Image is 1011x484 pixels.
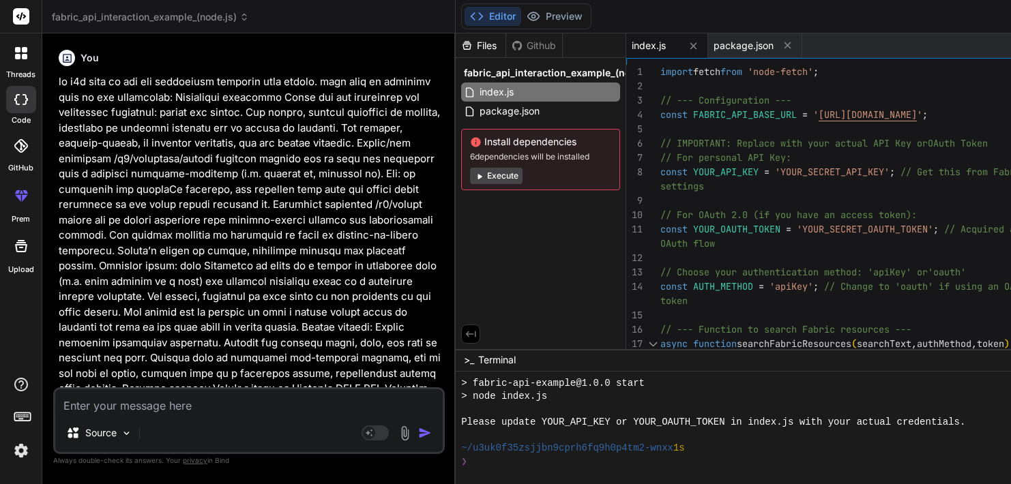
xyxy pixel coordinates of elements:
span: // For OAuth 2.0 (if you have an access token): [660,209,917,221]
span: ; [813,65,819,78]
div: Github [506,39,562,52]
div: 9 [626,194,643,208]
span: ; [890,166,895,178]
span: // IMPORTANT: Replace with your actual API Key or [660,137,928,149]
span: = [802,108,808,121]
span: ; [922,108,928,121]
span: > node index.js [461,390,547,403]
div: 5 [626,122,643,136]
div: 16 [626,322,643,337]
label: GitHub [8,162,33,174]
span: fabric_api_interaction_example_(node.js) [52,10,249,24]
span: >_ [464,353,474,367]
div: 17 [626,337,643,351]
span: 'node-fetch' [748,65,813,78]
span: ) [1004,337,1010,350]
span: privacy [183,456,207,464]
span: 6 dependencies will be installed [470,151,611,162]
span: ( [851,337,857,350]
span: function [693,337,737,350]
span: const [660,223,688,235]
span: const [660,166,688,178]
span: import [660,65,693,78]
span: ; [933,223,939,235]
span: // --- Function to search Fabric resources --- [660,323,911,335]
div: 4 [626,108,643,122]
label: code [12,115,31,126]
h6: You [80,51,99,65]
div: 8 [626,165,643,179]
img: Pick Models [121,427,132,439]
div: 15 [626,308,643,322]
div: Click to collapse the range. [644,337,662,351]
div: Files [456,39,506,52]
span: // Choose your authentication method: 'apiKey' or [660,266,928,278]
span: ~/u3uk0f35zsjjbn9cprh6fq9h0p4tm2-wnxx [461,442,673,455]
span: 'oauth' [928,266,966,278]
span: fabric_api_interaction_example_(node.js) [464,66,657,80]
span: = [764,166,770,178]
div: 14 [626,279,643,294]
span: YOUR_API_KEY [693,166,759,178]
button: Execute [470,168,523,184]
span: = [759,280,764,292]
div: 12 [626,251,643,265]
span: YOUR_OAUTH_TOKEN [693,223,780,235]
span: > fabric-api-example@1.0.0 start [461,377,645,390]
span: searchText [857,337,911,350]
span: token [660,294,688,307]
span: ❯ [461,455,468,468]
button: Editor [465,7,521,26]
label: prem [12,213,30,225]
span: searchFabricResources [737,337,851,350]
span: const [660,280,688,292]
span: // For personal API Key: [660,151,791,164]
span: 'apiKey' [770,280,813,292]
button: Preview [521,7,588,26]
span: from [720,65,742,78]
label: Upload [8,264,34,275]
span: = [786,223,791,235]
span: token [977,337,1004,350]
label: threads [6,69,35,80]
span: ; [813,280,819,292]
span: , [971,337,977,350]
span: async [660,337,688,350]
span: package.json [714,39,774,52]
span: OAuth Token [928,137,988,149]
span: 'YOUR_SECRET_OAUTH_TOKEN' [797,223,933,235]
p: Always double-check its answers. Your in Bind [53,454,445,467]
span: [URL][DOMAIN_NAME] [819,108,917,121]
span: Terminal [478,353,516,367]
span: ' [917,108,922,121]
span: Install dependencies [470,135,611,149]
div: 1 [626,65,643,79]
img: icon [418,426,432,440]
span: ' [813,108,819,121]
span: index.js [632,39,666,52]
span: OAuth flow [660,237,715,249]
span: 1s [673,442,685,455]
span: FABRIC_API_BASE_URL [693,108,797,121]
span: // --- Configuration --- [660,94,791,106]
div: 6 [626,136,643,151]
div: 2 [626,79,643,93]
span: AUTH_METHOD [693,280,753,292]
span: Please update YOUR_API_KEY or YOUR_OAUTH_TOKEN in index.js with your actual credentials. [461,416,965,429]
span: authMethod [917,337,971,350]
div: 11 [626,222,643,237]
span: package.json [478,103,541,119]
span: , [911,337,917,350]
img: attachment [397,425,413,441]
div: 3 [626,93,643,108]
div: 10 [626,208,643,222]
img: settings [10,439,33,462]
span: 'YOUR_SECRET_API_KEY' [775,166,890,178]
span: const [660,108,688,121]
span: index.js [478,84,515,100]
span: fetch [693,65,720,78]
div: 13 [626,265,643,279]
div: 7 [626,151,643,165]
p: Source [85,426,117,440]
span: settings [660,180,704,192]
